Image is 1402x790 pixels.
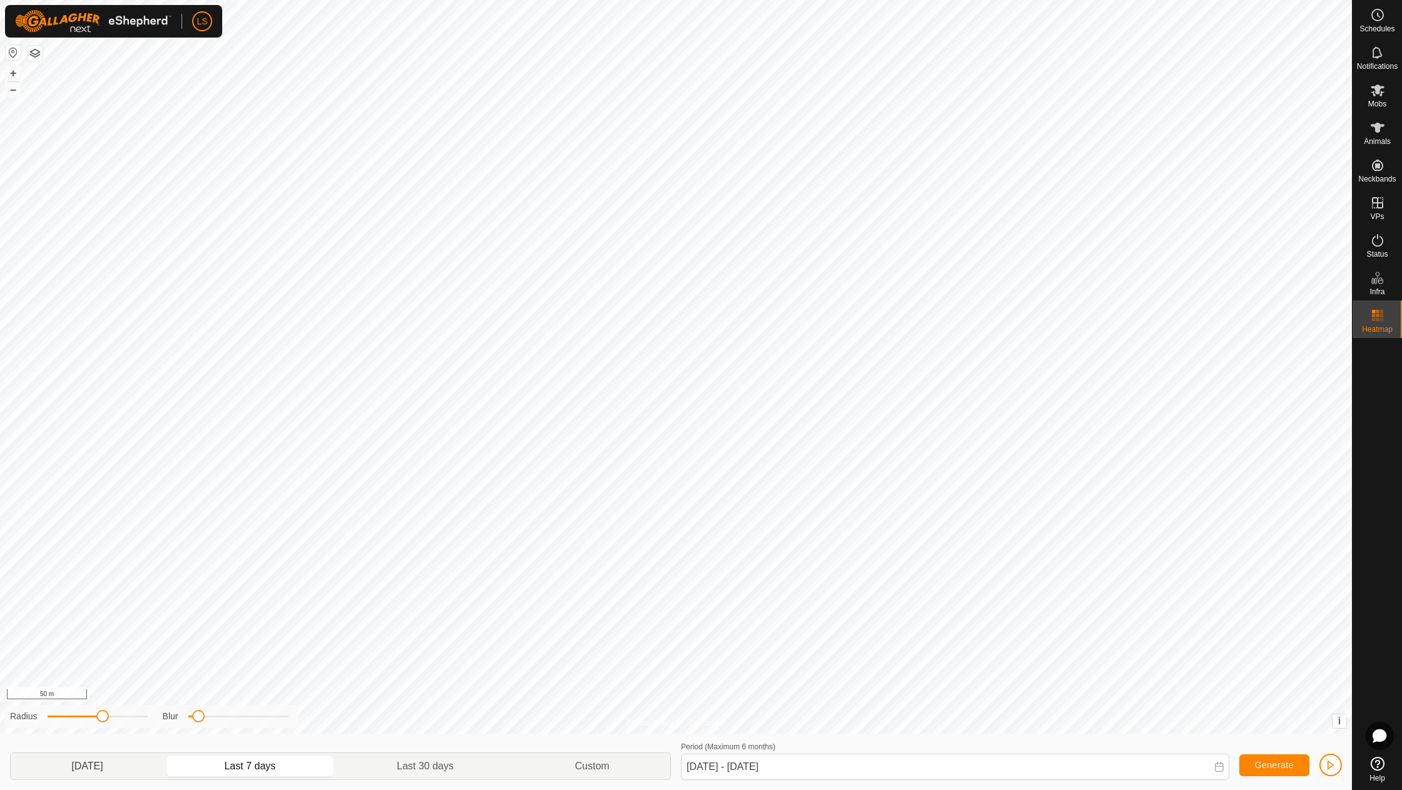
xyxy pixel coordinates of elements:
a: Contact Us [688,717,725,729]
span: Custom [575,759,610,774]
button: Generate [1239,754,1309,776]
span: Neckbands [1358,175,1396,183]
span: Heatmap [1362,326,1393,333]
button: Reset Map [6,45,21,60]
a: Privacy Policy [627,717,673,729]
button: + [6,66,21,81]
label: Radius [10,710,38,723]
span: i [1338,716,1341,726]
img: Gallagher Logo [15,10,171,33]
label: Blur [163,710,178,723]
a: Help [1353,752,1402,787]
span: VPs [1370,213,1384,220]
span: Generate [1255,760,1294,770]
button: Map Layers [28,46,43,61]
span: Last 7 days [224,759,275,774]
span: Infra [1369,288,1384,295]
label: Period (Maximum 6 months) [681,742,775,751]
button: – [6,82,21,97]
span: LS [197,15,207,28]
span: Animals [1364,138,1391,145]
span: Help [1369,774,1385,782]
span: Status [1366,250,1388,258]
span: Schedules [1359,25,1394,33]
span: Mobs [1368,100,1386,108]
span: Last 30 days [397,759,454,774]
span: Notifications [1357,63,1398,70]
button: i [1333,714,1346,728]
span: [DATE] [71,759,103,774]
